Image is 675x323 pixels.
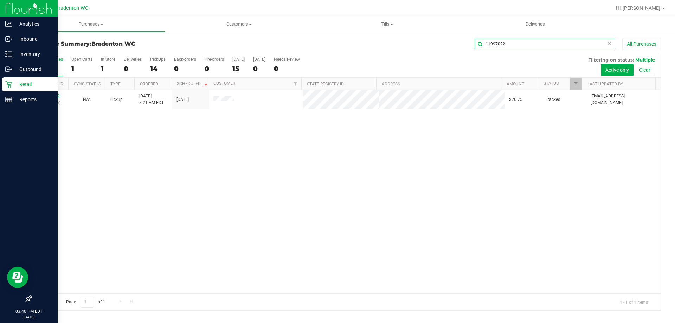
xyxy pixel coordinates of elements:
span: Tills [313,21,461,27]
div: Open Carts [71,57,92,62]
a: State Registry ID [307,82,344,86]
span: Purchases [17,21,165,27]
div: 0 [205,65,224,73]
div: 0 [253,65,265,73]
input: 1 [81,297,93,308]
div: 0 [274,65,300,73]
a: Tills [313,17,461,32]
inline-svg: Analytics [5,20,12,27]
h3: Purchase Summary: [31,41,241,47]
a: 11997022 [40,93,60,98]
div: PickUps [150,57,166,62]
p: [DATE] [3,315,54,320]
span: 1 - 1 of 1 items [614,297,654,307]
span: Not Applicable [83,97,91,102]
a: Customer [213,81,235,86]
button: Active only [601,64,634,76]
div: In Store [101,57,115,62]
span: Deliveries [516,21,554,27]
span: Filtering on status: [588,57,634,63]
th: Address [376,78,501,90]
div: Pre-orders [205,57,224,62]
span: $26.75 [509,96,522,103]
span: [EMAIL_ADDRESS][DOMAIN_NAME] [591,93,656,106]
button: Clear [635,64,655,76]
inline-svg: Reports [5,96,12,103]
a: Last Updated By [587,82,623,86]
a: Amount [507,82,524,86]
div: Deliveries [124,57,142,62]
div: [DATE] [232,57,245,62]
span: Bradenton WC [91,40,135,47]
div: Back-orders [174,57,196,62]
div: [DATE] [253,57,265,62]
a: Filter [570,78,582,90]
a: Purchases [17,17,165,32]
span: Packed [546,96,560,103]
input: Search Purchase ID, Original ID, State Registry ID or Customer Name... [475,39,615,49]
a: Customers [165,17,313,32]
a: Scheduled [177,81,209,86]
inline-svg: Outbound [5,66,12,73]
a: Sync Status [74,82,101,86]
p: Reports [12,95,54,104]
iframe: Resource center [7,267,28,288]
span: [DATE] 8:21 AM EDT [139,93,164,106]
div: 1 [101,65,115,73]
span: Clear [607,39,612,48]
a: Deliveries [461,17,609,32]
div: 0 [124,65,142,73]
span: Pickup [110,96,123,103]
p: Retail [12,80,54,89]
span: Multiple [635,57,655,63]
div: 14 [150,65,166,73]
div: 1 [71,65,92,73]
p: Inbound [12,35,54,43]
a: Ordered [140,82,158,86]
inline-svg: Inventory [5,51,12,58]
inline-svg: Inbound [5,35,12,43]
p: Outbound [12,65,54,73]
span: [DATE] [176,96,189,103]
span: Hi, [PERSON_NAME]! [616,5,662,11]
div: 15 [232,65,245,73]
div: Needs Review [274,57,300,62]
span: Bradenton WC [56,5,88,11]
button: All Purchases [622,38,661,50]
button: N/A [83,96,91,103]
inline-svg: Retail [5,81,12,88]
span: Page of 1 [60,297,111,308]
a: Filter [290,78,301,90]
p: 03:40 PM EDT [3,308,54,315]
a: Type [110,82,121,86]
span: Customers [165,21,313,27]
p: Inventory [12,50,54,58]
div: 0 [174,65,196,73]
p: Analytics [12,20,54,28]
a: Status [544,81,559,86]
